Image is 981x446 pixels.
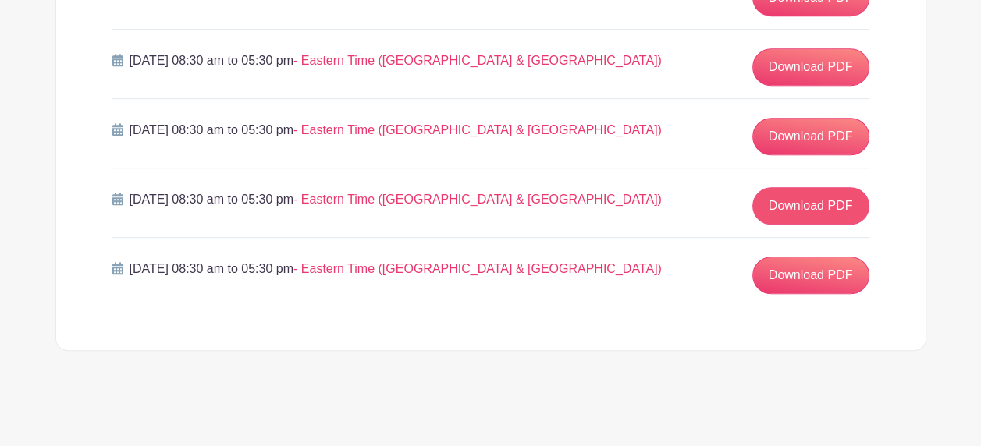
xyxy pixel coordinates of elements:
a: Download PDF [752,48,869,86]
p: [DATE] 08:30 am to 05:30 pm [130,190,662,209]
span: - Eastern Time ([GEOGRAPHIC_DATA] & [GEOGRAPHIC_DATA]) [293,54,662,67]
p: [DATE] 08:30 am to 05:30 pm [130,260,662,278]
span: - Eastern Time ([GEOGRAPHIC_DATA] & [GEOGRAPHIC_DATA]) [293,193,662,206]
a: Download PDF [752,187,869,225]
span: - Eastern Time ([GEOGRAPHIC_DATA] & [GEOGRAPHIC_DATA]) [293,123,662,136]
p: [DATE] 08:30 am to 05:30 pm [130,51,662,70]
a: Download PDF [752,118,869,155]
span: - Eastern Time ([GEOGRAPHIC_DATA] & [GEOGRAPHIC_DATA]) [293,262,662,275]
a: Download PDF [752,257,869,294]
p: [DATE] 08:30 am to 05:30 pm [130,121,662,140]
